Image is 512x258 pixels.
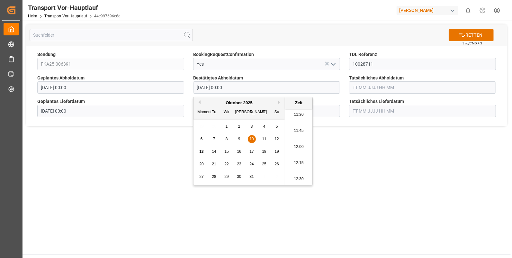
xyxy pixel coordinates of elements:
[37,52,56,57] font: Sendung
[198,160,206,168] div: Wählen Sie Montag, 20. Oktober 2025
[251,124,253,129] span: 3
[273,148,281,156] div: Wählen Sonntag, 19. Oktober 2025
[238,124,240,129] span: 2
[285,107,312,123] li: 11:30
[197,100,201,104] button: Vormonat
[349,99,404,104] font: Tatsächliches Lieferdatum
[260,160,268,168] div: Wählen Sie Samstag, 25. Oktober 2025
[237,149,241,154] span: 16
[223,160,231,168] div: Wählen Sie Mittwoch, 22. Oktober 2025
[274,149,279,154] span: 19
[273,135,281,143] div: Wählen Sie Sonntag, 12. Oktober 2025
[249,149,254,154] span: 17
[248,108,256,116] div: Fr
[37,99,85,104] font: Geplantes Lieferdatum
[248,173,256,181] div: Wählen Sie Freitag, 31. Oktober 2025
[237,162,241,166] span: 23
[235,123,243,131] div: Wählen Donnerstag, 2. Oktober 2025
[30,29,193,41] input: Suchfelder
[201,137,203,141] span: 6
[349,75,404,80] font: Tatsächliches Abholdatum
[249,137,254,141] span: 10
[463,41,482,46] span: Strg/CMD + S
[37,75,85,80] font: Geplantes Abholdatum
[263,124,265,129] span: 4
[238,137,240,141] span: 9
[285,155,312,171] li: 12:15
[193,75,243,80] font: Bestätigtes Abholdatum
[224,162,229,166] span: 22
[223,173,231,181] div: Wählen Mittwoch, 29. Oktober 2025
[285,139,312,155] li: 12:00
[285,171,312,187] li: 12:30
[235,160,243,168] div: Wählen Donnerstag, 23. Oktober 2025
[212,174,216,179] span: 28
[349,52,377,57] font: TDL Referenz
[249,162,254,166] span: 24
[28,14,37,18] a: Heim
[328,59,338,69] button: Menü öffnen
[273,123,281,131] div: Wählen Sonntag, 5. Oktober 2025
[248,148,256,156] div: Wählen Freitag, 17. Oktober 2025
[28,3,121,13] div: Transport Vor-Hauptlauf
[273,108,281,116] div: Su
[212,162,216,166] span: 21
[249,174,254,179] span: 31
[199,162,203,166] span: 20
[260,135,268,143] div: Wählen Sie Samstag, 11. Oktober 2025
[223,135,231,143] div: Wählen Sie Mittwoch, 8. Oktober 2025
[37,81,184,94] input: TT.MM.JJJJ HH:MM
[449,29,494,41] button: RETTEN
[235,173,243,181] div: Wählen Donnerstag, 30. Oktober 2025
[210,160,218,168] div: Wählen Dienstag, 21. Oktober 2025
[226,137,228,141] span: 8
[193,100,285,106] div: Oktober 2025
[475,3,490,18] button: Hilfe-Center
[278,100,282,104] button: Nächster Monat
[274,162,279,166] span: 26
[199,174,203,179] span: 27
[262,137,266,141] span: 11
[248,135,256,143] div: Wählen Freitag, 10. Oktober 2025
[224,174,229,179] span: 29
[193,81,340,94] input: TT. MM.JJJJ HH:MM
[193,52,254,57] font: BookingRequestConfirmation
[285,123,312,139] li: 11:45
[465,32,482,39] font: RETTEN
[260,108,268,116] div: Sa
[461,3,475,18] button: 0 neue Benachrichtigungen anzeigen
[223,108,231,116] div: Wir
[399,7,434,14] font: [PERSON_NAME]
[248,160,256,168] div: Wählen Freitag, 24. Oktober 2025
[248,123,256,131] div: Wählen Freitag, 3. Oktober 2025
[210,148,218,156] div: Wählen Dienstag, 14. Oktober 2025
[397,4,461,16] button: [PERSON_NAME]
[223,123,231,131] div: Wählen Mittwoch, 1. Oktober 2025
[274,137,279,141] span: 12
[212,149,216,154] span: 14
[349,81,496,94] input: TT.MM.JJJJ HH:MM
[37,105,184,117] input: TT.MM.JJJJ HH:MM
[260,123,268,131] div: Wählen Sie Samstag, 4. Oktober 2025
[260,148,268,156] div: Wählen Sie Samstag, 18. Oktober 2025
[198,135,206,143] div: Wählen Sie Montag, 6. Oktober 2025
[235,148,243,156] div: Wählen Donnerstag, 16. Oktober 2025
[195,120,283,183] div: Monat 2025-10
[273,160,281,168] div: Wählen Sonntag, 26. Oktober 2025
[235,108,243,116] div: [PERSON_NAME]
[287,100,311,106] div: Zeit
[44,14,87,18] a: Transport Vor-Hauptlauf
[210,108,218,116] div: Tu
[224,149,229,154] span: 15
[223,148,231,156] div: Wählen Sie Mittwoch, 15. Oktober 2025
[235,135,243,143] div: Wählen Donnerstag, 9. Oktober 2025
[198,148,206,156] div: Wählen Sie Montag, 13. Oktober 2025
[210,135,218,143] div: Wählen Dienstag, 7. Oktober 2025
[213,137,215,141] span: 7
[199,149,203,154] span: 13
[226,124,228,129] span: 1
[349,105,496,117] input: TT.MM.JJJJ HH:MM
[276,124,278,129] span: 5
[198,108,206,116] div: Moment
[262,149,266,154] span: 18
